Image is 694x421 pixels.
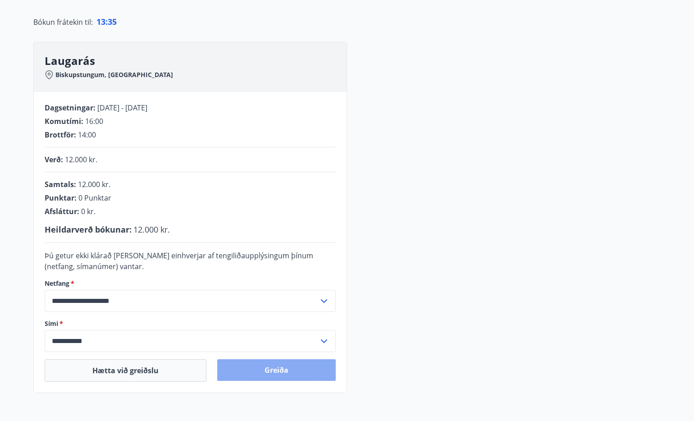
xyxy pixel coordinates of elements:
[78,193,111,203] span: 0 Punktar
[65,155,97,165] span: 12.000 kr.
[78,130,96,140] span: 14:00
[45,193,77,203] span: Punktar :
[33,17,93,27] span: Bókun frátekin til :
[45,251,313,271] span: Þú getur ekki klárað [PERSON_NAME] einhverjar af tengiliðaupplýsingum þínum (netfang, símanúmer) ...
[45,155,63,165] span: Verð :
[45,53,347,69] h3: Laugarás
[85,116,103,126] span: 16:00
[78,179,110,189] span: 12.000 kr.
[97,103,147,113] span: [DATE] - [DATE]
[45,224,132,235] span: Heildarverð bókunar :
[45,103,96,113] span: Dagsetningar :
[45,130,76,140] span: Brottför :
[45,116,83,126] span: Komutími :
[133,224,170,235] span: 12.000 kr.
[45,359,206,382] button: Hætta við greiðslu
[81,206,96,216] span: 0 kr.
[45,206,79,216] span: Afsláttur :
[45,319,336,328] label: Sími
[45,279,336,288] label: Netfang
[55,70,173,79] span: Biskupstungum, [GEOGRAPHIC_DATA]
[45,179,76,189] span: Samtals :
[108,16,117,27] span: 35
[217,359,336,381] button: Greiða
[96,16,108,27] span: 13 :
